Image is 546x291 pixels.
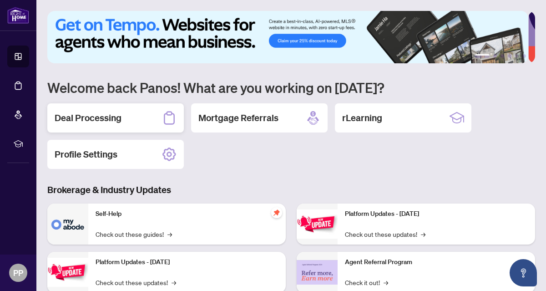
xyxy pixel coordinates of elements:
span: → [384,277,388,287]
p: Platform Updates - [DATE] [96,257,278,267]
span: → [172,277,176,287]
button: 5 [515,54,519,58]
h2: Profile Settings [55,148,117,161]
span: → [421,229,425,239]
button: Open asap [510,259,537,286]
span: pushpin [271,207,282,218]
a: Check out these guides!→ [96,229,172,239]
img: Slide 0 [47,11,528,63]
a: Check out these updates!→ [96,277,176,287]
a: Check it out!→ [345,277,388,287]
p: Agent Referral Program [345,257,528,267]
button: 2 [493,54,497,58]
span: PP [13,266,23,279]
button: 3 [500,54,504,58]
h2: Deal Processing [55,112,121,124]
p: Self-Help [96,209,278,219]
h3: Brokerage & Industry Updates [47,184,535,196]
img: Platform Updates - September 16, 2025 [47,258,88,286]
img: logo [7,7,29,24]
button: 4 [508,54,511,58]
button: 1 [475,54,490,58]
h2: rLearning [342,112,382,124]
h2: Mortgage Referrals [198,112,278,124]
img: Platform Updates - June 23, 2025 [297,209,338,238]
p: Platform Updates - [DATE] [345,209,528,219]
button: 6 [522,54,526,58]
h1: Welcome back Panos! What are you working on [DATE]? [47,79,535,96]
img: Self-Help [47,204,88,245]
span: → [167,229,172,239]
a: Check out these updates!→ [345,229,425,239]
img: Agent Referral Program [297,260,338,285]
